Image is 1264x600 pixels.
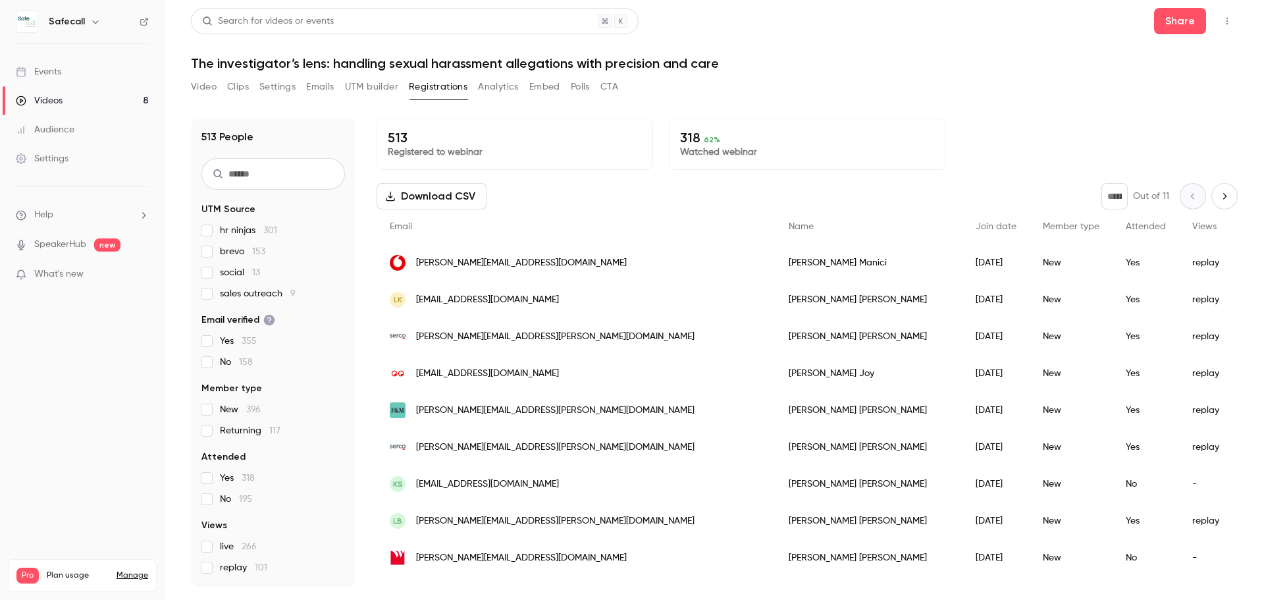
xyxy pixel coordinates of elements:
[1126,222,1166,231] span: Attended
[220,424,280,437] span: Returning
[390,402,406,418] img: fortnumandmason.co.uk
[239,495,252,504] span: 195
[1179,281,1251,318] div: replay
[16,11,38,32] img: Safecall
[776,503,962,539] div: [PERSON_NAME] [PERSON_NAME]
[242,542,257,551] span: 266
[571,76,590,97] button: Polls
[1030,503,1113,539] div: New
[252,247,265,256] span: 153
[776,539,962,576] div: [PERSON_NAME] [PERSON_NAME]
[220,540,257,553] span: live
[962,318,1030,355] div: [DATE]
[409,76,467,97] button: Registrations
[202,14,334,28] div: Search for videos or events
[962,429,1030,466] div: [DATE]
[201,382,262,395] span: Member type
[255,563,267,572] span: 101
[345,76,398,97] button: UTM builder
[220,224,277,237] span: hr ninjas
[1043,222,1099,231] span: Member type
[1030,318,1113,355] div: New
[1179,429,1251,466] div: replay
[976,222,1016,231] span: Join date
[393,515,402,527] span: LB
[1113,466,1179,503] div: No
[117,570,148,581] a: Manage
[16,568,39,584] span: Pro
[789,222,814,231] span: Name
[390,329,406,344] img: serco.com
[1179,244,1251,281] div: replay
[390,366,406,381] img: billiondollarboy.com
[220,403,261,416] span: New
[220,561,267,574] span: replay
[1133,190,1169,203] p: Out of 11
[220,335,257,348] span: Yes
[1030,466,1113,503] div: New
[416,441,695,454] span: [PERSON_NAME][EMAIL_ADDRESS][PERSON_NAME][DOMAIN_NAME]
[416,256,627,270] span: [PERSON_NAME][EMAIL_ADDRESS][DOMAIN_NAME]
[529,76,560,97] button: Embed
[962,281,1030,318] div: [DATE]
[1113,392,1179,429] div: Yes
[191,76,217,97] button: Video
[390,550,406,566] img: wilsonart.co.uk
[220,356,253,369] span: No
[201,129,253,145] h1: 513 People
[600,76,618,97] button: CTA
[962,355,1030,392] div: [DATE]
[1179,466,1251,503] div: -
[47,570,109,581] span: Plan usage
[393,478,403,490] span: KS
[478,76,519,97] button: Analytics
[962,392,1030,429] div: [DATE]
[776,466,962,503] div: [PERSON_NAME] [PERSON_NAME]
[416,477,559,491] span: [EMAIL_ADDRESS][DOMAIN_NAME]
[1179,318,1251,355] div: replay
[416,293,559,307] span: [EMAIL_ADDRESS][DOMAIN_NAME]
[1030,429,1113,466] div: New
[680,130,934,146] p: 318
[1113,503,1179,539] div: Yes
[1192,222,1217,231] span: Views
[390,222,412,231] span: Email
[776,429,962,466] div: [PERSON_NAME] [PERSON_NAME]
[306,76,334,97] button: Emails
[16,94,63,107] div: Videos
[388,130,642,146] p: 513
[220,266,260,279] span: social
[252,268,260,277] span: 13
[94,238,120,252] span: new
[227,76,249,97] button: Clips
[776,244,962,281] div: [PERSON_NAME] Manici
[220,472,255,485] span: Yes
[1113,429,1179,466] div: Yes
[201,450,246,464] span: Attended
[239,358,253,367] span: 158
[34,238,86,252] a: SpeakerHub
[246,405,261,414] span: 396
[1179,355,1251,392] div: replay
[962,466,1030,503] div: [DATE]
[1113,281,1179,318] div: Yes
[220,245,265,258] span: brevo
[1211,183,1238,209] button: Next page
[290,289,296,298] span: 9
[680,146,934,159] p: Watched webinar
[394,294,402,306] span: LK
[388,146,642,159] p: Registered to webinar
[1113,244,1179,281] div: Yes
[1030,244,1113,281] div: New
[1113,539,1179,576] div: No
[390,255,406,271] img: vodafone.com
[34,267,84,281] span: What's new
[34,208,53,222] span: Help
[242,337,257,346] span: 355
[1154,8,1206,34] button: Share
[416,404,695,418] span: [PERSON_NAME][EMAIL_ADDRESS][PERSON_NAME][DOMAIN_NAME]
[16,65,61,78] div: Events
[962,539,1030,576] div: [DATE]
[133,269,149,281] iframe: Noticeable Trigger
[1113,318,1179,355] div: Yes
